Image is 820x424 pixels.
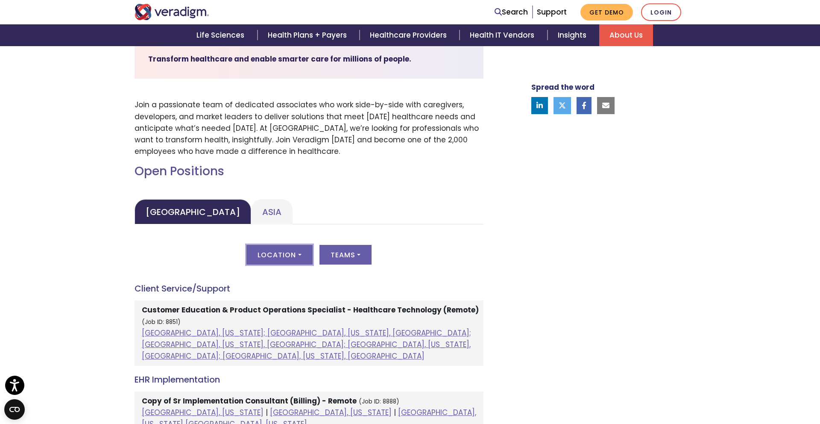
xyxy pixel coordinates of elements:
[460,24,547,46] a: Health IT Vendors
[246,245,312,265] button: Location
[135,374,483,385] h4: EHR Implementation
[135,283,483,294] h4: Client Service/Support
[360,24,460,46] a: Healthcare Providers
[641,3,681,21] a: Login
[531,82,594,92] strong: Spread the word
[251,199,293,224] a: Asia
[135,199,251,224] a: [GEOGRAPHIC_DATA]
[258,24,360,46] a: Health Plans + Payers
[148,54,411,64] strong: Transform healthcare and enable smarter care for millions of people.
[142,396,357,406] strong: Copy of Sr Implementation Consultant (Billing) - Remote
[495,6,528,18] a: Search
[135,164,483,179] h2: Open Positions
[142,318,181,326] small: (Job ID: 8851)
[599,24,653,46] a: About Us
[319,245,372,265] button: Teams
[266,407,268,418] span: |
[580,4,633,21] a: Get Demo
[394,407,396,418] span: |
[135,99,483,157] p: Join a passionate team of dedicated associates who work side-by-side with caregivers, developers,...
[4,399,25,420] button: Open CMP widget
[359,397,399,406] small: (Job ID: 8888)
[537,7,567,17] a: Support
[186,24,257,46] a: Life Sciences
[548,24,599,46] a: Insights
[142,305,479,315] strong: Customer Education & Product Operations Specialist - Healthcare Technology (Remote)
[270,407,392,418] a: [GEOGRAPHIC_DATA], [US_STATE]
[142,328,471,361] a: [GEOGRAPHIC_DATA], [US_STATE]; [GEOGRAPHIC_DATA], [US_STATE], [GEOGRAPHIC_DATA]; [GEOGRAPHIC_DATA...
[135,4,209,20] img: Veradigm logo
[142,407,264,418] a: [GEOGRAPHIC_DATA], [US_STATE]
